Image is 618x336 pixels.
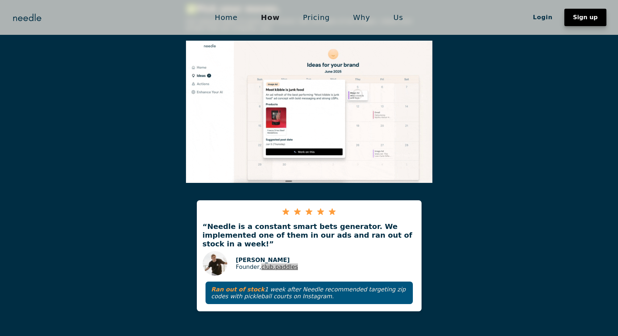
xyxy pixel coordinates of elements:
p: “Needle is a constant smart bets generator. We implemented one of them in our ads and ran out of ... [197,222,422,248]
p: 1 week after Needle recommended targeting zip codes with pickleball courts on Instagram. [211,286,407,300]
a: club.paddles [261,263,298,270]
a: Home [203,10,249,25]
a: Us [382,10,415,25]
a: Login [521,11,564,24]
p: Founder, [236,263,298,270]
a: Pricing [291,10,341,25]
a: Sign up [564,9,606,26]
strong: Ran out of stock [211,286,265,293]
a: How [249,10,291,25]
p: [PERSON_NAME] [236,257,298,263]
a: Why [341,10,382,25]
div: Sign up [573,15,598,20]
